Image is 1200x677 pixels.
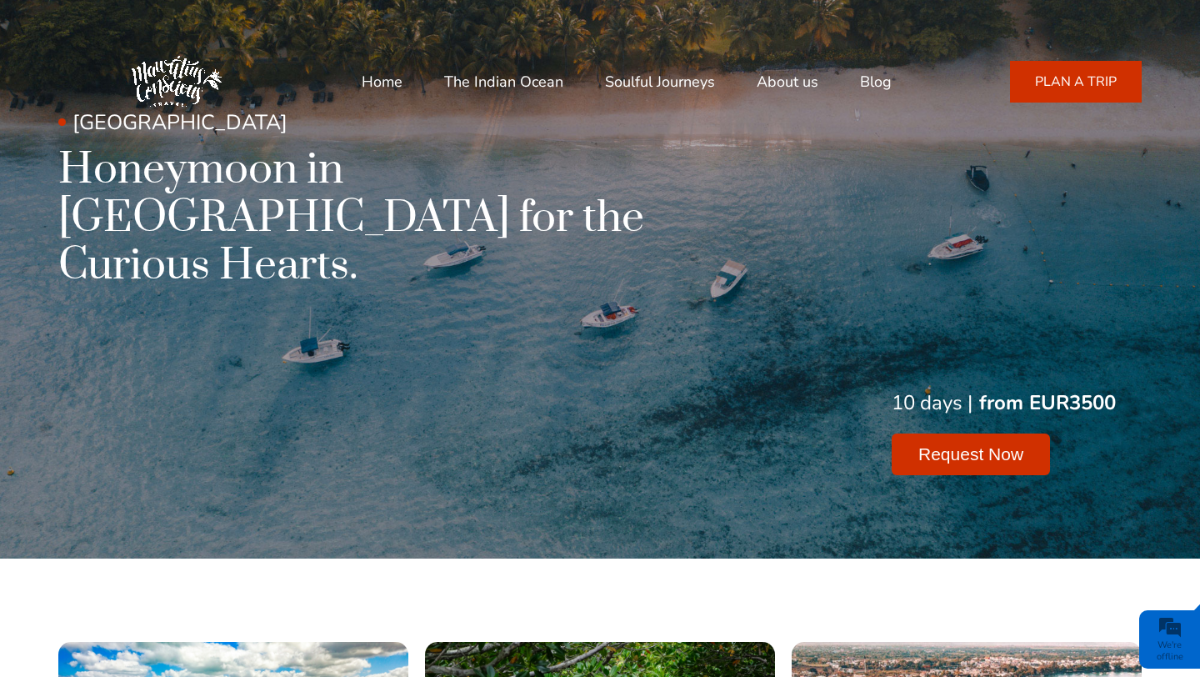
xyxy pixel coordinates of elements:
a: The Indian Ocean [444,62,563,102]
a: Soulful Journeys [605,62,715,102]
a: About us [757,62,818,102]
div: 10 days | [892,389,972,418]
button: Request Now [892,434,1050,475]
div: We're offline [1143,639,1196,663]
a: PLAN A TRIP [1010,61,1142,103]
a: Home [362,62,402,102]
a: Blog [860,62,892,102]
div: from EUR3500 [979,389,1116,418]
h1: Honeymoon in [GEOGRAPHIC_DATA] for the Curious Hearts. [58,146,775,290]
